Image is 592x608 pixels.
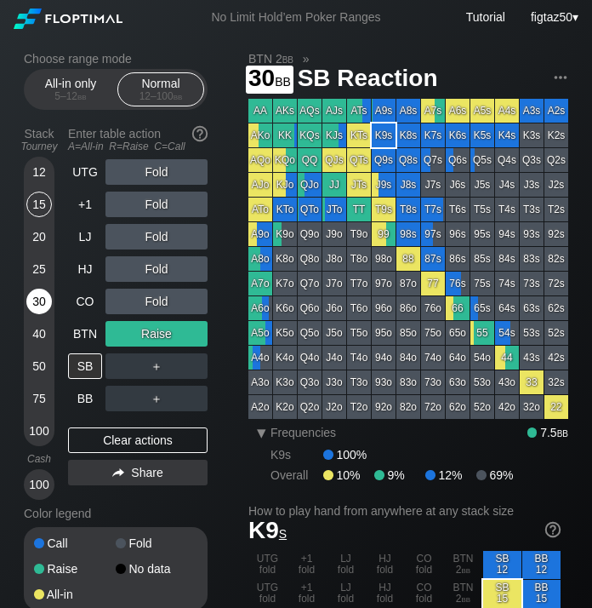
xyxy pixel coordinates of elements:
[105,159,208,185] div: Fold
[24,500,208,527] div: Color legend
[470,198,494,221] div: T5s
[185,10,406,28] div: No Limit Hold’em Poker Ranges
[495,370,519,394] div: 43o
[520,123,544,147] div: K3s
[17,120,61,159] div: Stack
[421,123,445,147] div: K7s
[68,256,102,282] div: HJ
[298,370,322,394] div: Q3o
[248,198,272,221] div: ATo
[446,173,470,197] div: J6s
[544,148,568,172] div: Q2s
[273,346,297,370] div: K4o
[68,192,102,217] div: +1
[544,321,568,345] div: 52s
[322,395,346,419] div: J2o
[26,159,52,185] div: 12
[470,296,494,320] div: 65s
[248,551,287,579] div: UTG fold
[34,537,116,549] div: Call
[273,173,297,197] div: KJo
[466,10,505,24] a: Tutorial
[298,99,322,123] div: AQs
[520,321,544,345] div: 53s
[544,520,562,539] img: help.32db89a4.svg
[17,141,61,152] div: Tourney
[273,321,297,345] div: K5o
[495,198,519,221] div: T4s
[279,523,287,542] span: s
[298,296,322,320] div: Q6o
[495,395,519,419] div: 42o
[396,173,420,197] div: J8s
[322,296,346,320] div: J6o
[270,468,323,482] div: Overall
[105,353,208,379] div: ＋
[446,370,470,394] div: 63o
[248,173,272,197] div: AJo
[347,198,371,221] div: TT
[372,123,396,147] div: K9s
[421,99,445,123] div: A7s
[462,564,471,576] span: bb
[248,222,272,246] div: A9o
[372,173,396,197] div: J9s
[273,370,297,394] div: K3o
[470,222,494,246] div: 95s
[122,73,200,106] div: Normal
[421,321,445,345] div: 75o
[470,99,494,123] div: A5s
[68,289,102,314] div: CO
[112,468,124,478] img: share.864f2f62.svg
[520,370,544,394] div: 33
[522,551,561,579] div: BB 12
[298,321,322,345] div: Q5o
[347,346,371,370] div: T4o
[495,272,519,295] div: 74s
[248,321,272,345] div: A5o
[323,448,367,462] div: 100%
[522,580,561,608] div: BB 15
[470,148,494,172] div: Q5s
[68,224,102,250] div: LJ
[544,395,568,419] div: 22
[396,321,420,345] div: 85o
[273,123,297,147] div: KK
[31,73,110,106] div: All-in only
[105,289,208,314] div: Fold
[495,346,519,370] div: 44
[248,247,272,271] div: A8o
[396,222,420,246] div: 98s
[446,198,470,221] div: T6s
[26,472,52,497] div: 100
[26,192,52,217] div: 15
[483,580,521,608] div: SB 15
[273,99,297,123] div: AKs
[24,52,208,66] h2: Choose range mode
[374,468,425,482] div: 9%
[323,468,374,482] div: 10%
[396,370,420,394] div: 83o
[248,148,272,172] div: AQo
[531,10,572,24] span: figtaz50
[248,395,272,419] div: A2o
[26,418,52,444] div: 100
[444,551,482,579] div: BTN 2
[495,321,519,345] div: 54s
[520,395,544,419] div: 32o
[322,222,346,246] div: J9o
[246,51,296,66] span: BTN 2
[26,289,52,314] div: 30
[34,563,116,575] div: Raise
[396,272,420,295] div: 87o
[298,247,322,271] div: Q8o
[520,272,544,295] div: 73s
[273,247,297,271] div: K8o
[322,198,346,221] div: JTo
[68,386,102,411] div: BB
[327,551,365,579] div: LJ fold
[405,551,443,579] div: CO fold
[322,99,346,123] div: AJs
[425,468,476,482] div: 12%
[347,395,371,419] div: T2o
